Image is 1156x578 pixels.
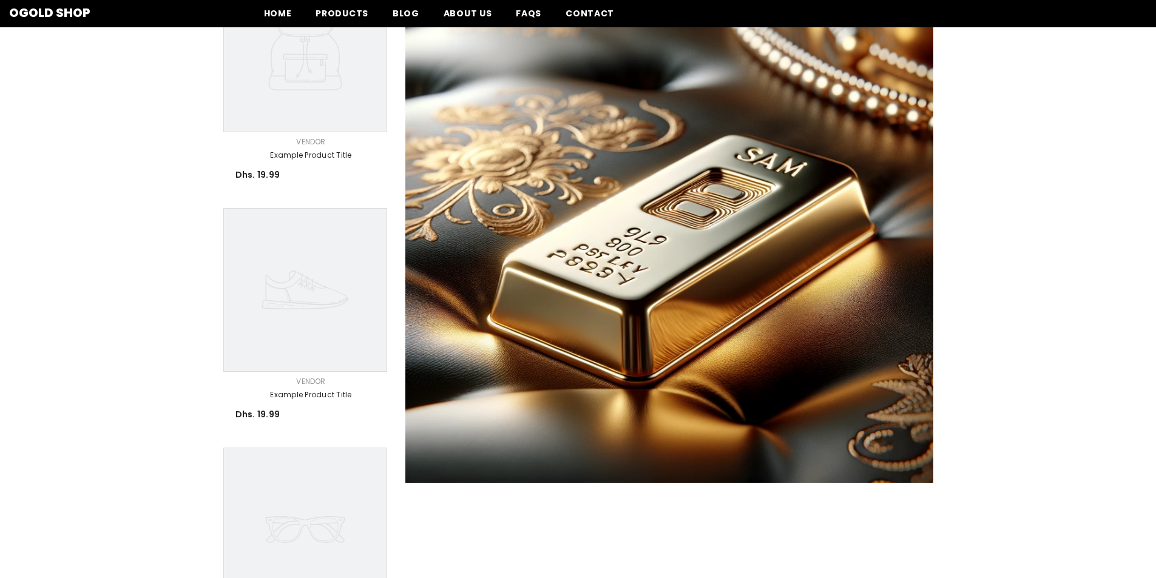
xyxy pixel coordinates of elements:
[431,7,504,27] a: About us
[235,169,280,181] span: Dhs. 19.99
[444,7,492,19] span: About us
[235,408,280,420] span: Dhs. 19.99
[380,7,431,27] a: Blog
[235,149,387,162] a: Example product title
[393,7,419,19] span: Blog
[316,7,368,19] span: Products
[504,7,553,27] a: FAQs
[252,7,304,27] a: Home
[553,7,626,27] a: Contact
[9,7,90,19] a: Ogold Shop
[566,7,614,19] span: Contact
[235,135,387,149] div: Vendor
[264,7,292,19] span: Home
[235,388,387,402] a: Example product title
[303,7,380,27] a: Products
[516,7,541,19] span: FAQs
[235,375,387,388] div: Vendor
